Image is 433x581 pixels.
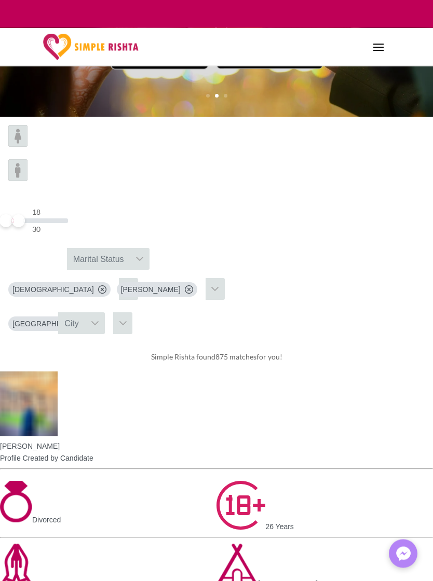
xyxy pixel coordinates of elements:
[58,313,85,335] div: City
[67,248,130,270] div: Marital Status
[121,285,181,295] span: [PERSON_NAME]
[4,224,68,236] div: 30
[265,523,294,532] span: 26 Years
[215,94,219,98] a: 2
[224,94,227,98] a: 3
[151,353,282,362] span: Simple Rishta found for you!
[215,353,256,362] span: 875 matches
[4,206,68,219] div: 18
[393,544,414,564] img: Messenger
[206,94,210,98] a: 1
[12,319,88,329] span: [GEOGRAPHIC_DATA]
[12,285,94,295] span: [DEMOGRAPHIC_DATA]
[32,516,61,524] span: Divorced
